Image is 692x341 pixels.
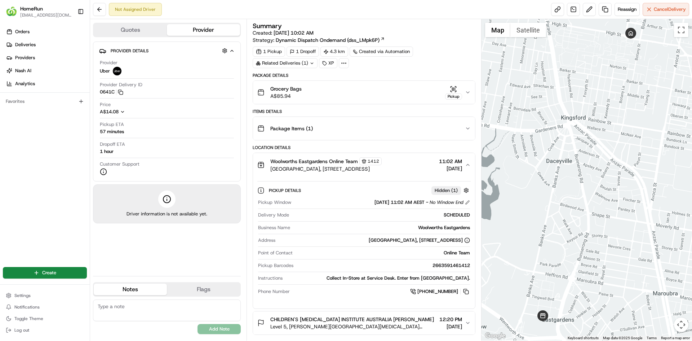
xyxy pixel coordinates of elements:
button: Toggle Theme [3,314,87,324]
button: Keyboard shortcuts [568,336,599,341]
span: Uber [100,68,110,74]
span: Level 5, [PERSON_NAME][GEOGRAPHIC_DATA][MEDICAL_DATA][STREET_ADDRESS][GEOGRAPHIC_DATA] [270,323,436,330]
div: SCHEDULED [292,212,470,218]
div: 1 Dropoff [287,47,319,57]
div: Pickup [445,93,462,100]
a: Report a map error [661,336,690,340]
div: XP [319,58,337,68]
span: Dropoff ETA [100,141,125,148]
div: Package Details [253,73,475,78]
span: Providers [15,54,35,61]
div: Woolworths Eastgardens Online Team1412[GEOGRAPHIC_DATA], [STREET_ADDRESS]11:02 AM[DATE] [253,177,475,309]
div: We're available if you need us! [25,76,91,82]
div: Woolworths Eastgardens [293,224,470,231]
span: [GEOGRAPHIC_DATA], [STREET_ADDRESS] [270,165,382,172]
button: Reassign [615,3,640,16]
span: [DATE] [439,323,462,330]
button: 0641C [100,89,123,95]
button: Create [3,267,87,279]
img: Nash [7,7,22,22]
span: Package Items ( 1 ) [270,125,313,132]
div: 1 Pickup [253,47,285,57]
button: Map camera controls [674,318,688,332]
span: Cancel Delivery [654,6,686,13]
a: Nash AI [3,65,90,76]
span: Price [100,101,111,108]
span: Customer Support [100,161,139,167]
div: Start new chat [25,69,118,76]
span: Pickup Details [269,188,302,193]
button: Grocery BagsA$85.94Pickup [253,81,475,104]
span: Pickup Window [258,199,291,206]
button: HomeRun [20,5,43,12]
button: Woolworths Eastgardens Online Team1412[GEOGRAPHIC_DATA], [STREET_ADDRESS]11:02 AM[DATE] [253,153,475,177]
div: 1 hour [100,148,114,155]
button: Settings [3,290,87,301]
div: Strategy: [253,36,385,44]
span: Reassign [618,6,636,13]
span: Knowledge Base [14,105,55,112]
img: 1736555255976-a54dd68f-1ca7-489b-9aae-adbdc363a1c4 [7,69,20,82]
button: Flags [167,284,240,295]
button: [EMAIL_ADDRESS][DOMAIN_NAME] [20,12,72,18]
button: Quotes [94,24,167,36]
span: Grocery Bags [270,85,302,92]
span: Phone Number [258,288,290,295]
div: 57 minutes [100,128,124,135]
button: Pickup [445,86,462,100]
span: Pylon [72,122,87,128]
span: A$85.94 [270,92,302,100]
img: Google [483,331,507,341]
button: Toggle fullscreen view [674,23,688,37]
span: Business Name [258,224,290,231]
span: 11:02 AM [439,158,462,165]
button: CancelDelivery [643,3,689,16]
a: [PHONE_NUMBER] [410,288,470,296]
button: Start new chat [123,71,131,80]
span: 1412 [368,158,379,164]
a: 💻API Documentation [58,102,119,115]
span: Hidden ( 1 ) [435,187,458,194]
span: [DATE] [439,165,462,172]
div: 2663591461412 [296,262,470,269]
button: Provider Details [99,45,235,57]
span: Address [258,237,275,244]
a: Deliveries [3,39,90,51]
button: Show street map [485,23,510,37]
div: 4.3 km [320,47,348,57]
span: 12:20 PM [439,316,462,323]
div: Location Details [253,145,475,150]
button: Provider [167,24,240,36]
span: Provider Details [111,48,148,54]
span: [PHONE_NUMBER] [417,288,458,295]
span: Orders [15,29,30,35]
span: Analytics [15,80,35,87]
span: Pickup Barcodes [258,262,293,269]
span: Log out [14,327,29,333]
button: Notifications [3,302,87,312]
a: Dynamic Dispatch Ondemand (dss_LMpk6P) [276,36,385,44]
span: Provider [100,60,117,66]
button: Show satellite imagery [510,23,546,37]
button: Package Items (1) [253,117,475,140]
span: Woolworths Eastgardens Online Team [270,158,358,165]
a: 📗Knowledge Base [4,102,58,115]
span: Point of Contact [258,250,293,256]
span: - [426,199,428,206]
img: HomeRun [6,6,17,17]
h3: Summary [253,23,282,29]
p: Welcome 👋 [7,29,131,40]
span: Deliveries [15,41,36,48]
div: Online Team [296,250,470,256]
div: 💻 [61,105,67,111]
a: Providers [3,52,90,64]
span: Notifications [14,304,40,310]
button: CHILDREN'S [MEDICAL_DATA] INSTITUTE AUSTRALIA [PERSON_NAME]Level 5, [PERSON_NAME][GEOGRAPHIC_DATA... [253,311,475,335]
a: Terms (opens in new tab) [647,336,657,340]
button: Notes [94,284,167,295]
span: [DATE] 10:02 AM [274,30,314,36]
img: uber-new-logo.jpeg [113,67,121,75]
button: Log out [3,325,87,335]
